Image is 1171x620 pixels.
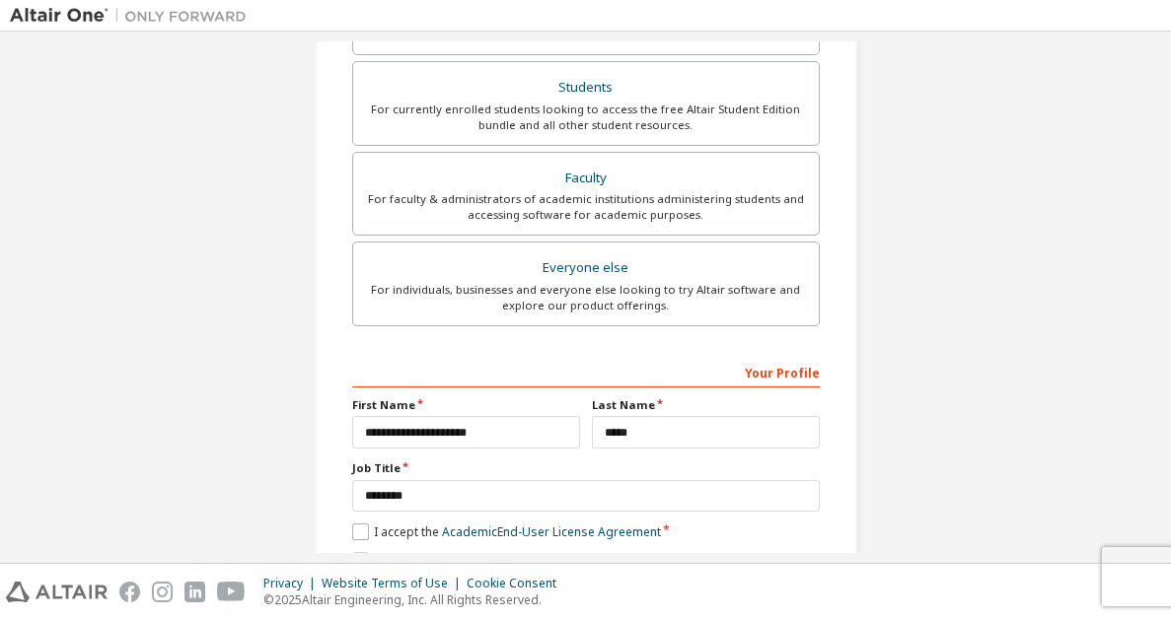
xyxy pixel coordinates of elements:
label: I would like to receive marketing emails from Altair [352,552,659,569]
div: Faculty [365,165,807,192]
label: First Name [352,397,580,413]
img: altair_logo.svg [6,582,108,602]
div: For currently enrolled students looking to access the free Altair Student Edition bundle and all ... [365,102,807,133]
div: Privacy [263,576,322,591]
label: Job Title [352,460,820,476]
div: Website Terms of Use [322,576,467,591]
div: Everyone else [365,254,807,282]
img: linkedin.svg [184,582,205,602]
div: Your Profile [352,356,820,387]
label: Last Name [592,397,820,413]
img: Altair One [10,6,256,26]
div: Students [365,74,807,102]
img: facebook.svg [119,582,140,602]
a: Academic End-User License Agreement [442,523,661,540]
div: For faculty & administrators of academic institutions administering students and accessing softwa... [365,191,807,223]
div: Cookie Consent [467,576,568,591]
img: youtube.svg [217,582,246,602]
label: I accept the [352,523,661,540]
p: © 2025 Altair Engineering, Inc. All Rights Reserved. [263,591,568,608]
div: For individuals, businesses and everyone else looking to try Altair software and explore our prod... [365,282,807,313]
img: instagram.svg [152,582,173,602]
